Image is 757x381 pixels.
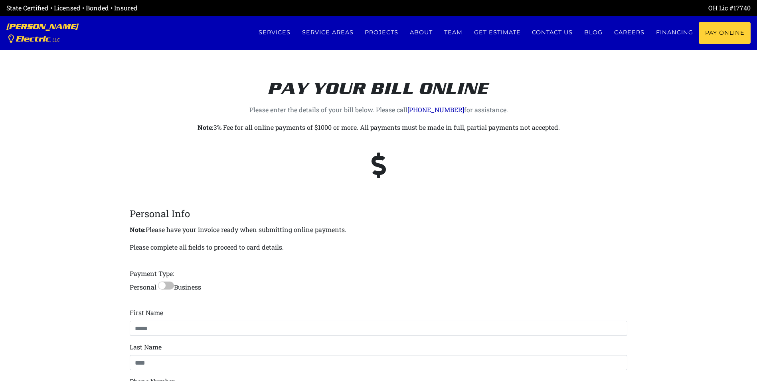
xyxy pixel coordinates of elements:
[407,105,464,114] a: [PHONE_NUMBER]
[468,22,526,43] a: Get estimate
[130,308,163,317] label: First Name
[526,22,579,43] a: Contact us
[50,38,60,42] span: , LLC
[157,122,600,133] p: 3% Fee for all online payments of $1000 or more. All payments must be made in full, partial payme...
[157,104,600,115] p: Please enter the details of your bill below. Please call for assistance.
[130,206,628,221] legend: Personal Info
[579,22,609,43] a: Blog
[130,224,628,235] p: Please have your invoice ready when submitting online payments.
[198,123,213,131] strong: Note:
[6,3,379,13] div: State Certified • Licensed • Bonded • Insured
[650,22,699,43] a: Financing
[6,16,79,50] a: [PERSON_NAME] Electric, LLC
[130,269,174,278] label: Payment Type:
[253,22,296,43] a: Services
[359,22,404,43] a: Projects
[379,3,751,13] div: OH Lic #17740
[130,342,162,352] label: Last Name
[699,22,751,44] a: Pay Online
[130,242,284,253] p: Please complete all fields to proceed to card details.
[404,22,439,43] a: About
[439,22,468,43] a: Team
[609,22,650,43] a: Careers
[157,60,600,98] h2: Pay your bill online
[130,225,146,234] strong: Note:
[296,22,359,43] a: Service Areas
